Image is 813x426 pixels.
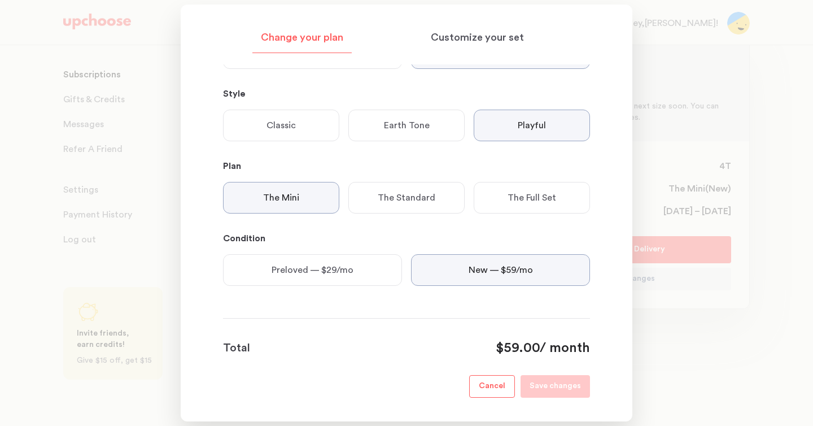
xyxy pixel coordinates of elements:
p: Save changes [530,380,581,393]
p: Classic [266,119,296,132]
p: Earth Tone [384,119,430,132]
p: Customize your set [431,31,524,45]
p: Preloved — $29/mo [272,263,353,277]
p: The Mini [263,191,299,205]
p: The Full Set [508,191,556,205]
p: Total [223,339,250,357]
p: Style [223,87,590,101]
p: Cancel [479,380,505,393]
p: New — $59/mo [469,263,533,277]
p: Condition [223,232,590,245]
button: Cancel [469,375,515,398]
span: $59.00 [496,341,540,355]
p: Change your plan [261,31,343,45]
div: / month [496,340,590,358]
p: The Standard [378,191,435,205]
p: Playful [518,119,546,132]
p: Plan [223,159,590,173]
button: Save changes [521,375,590,398]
